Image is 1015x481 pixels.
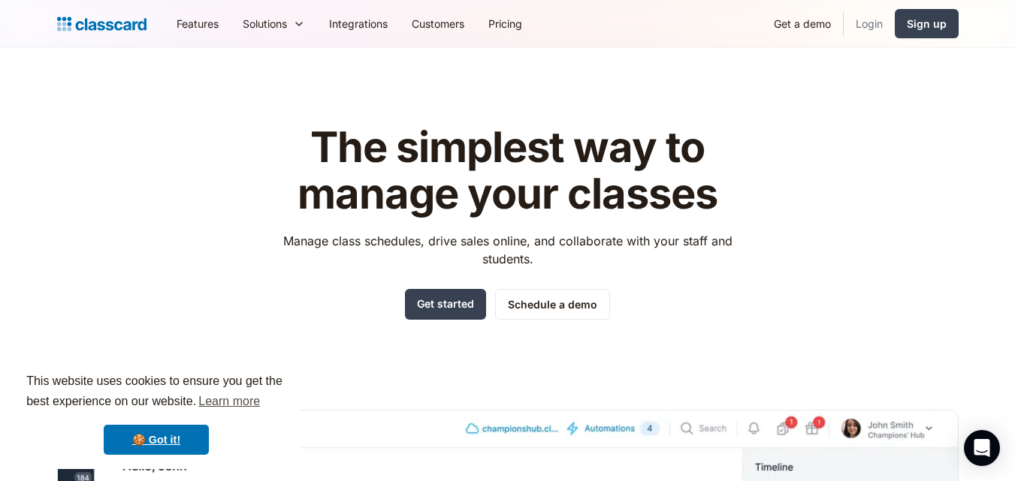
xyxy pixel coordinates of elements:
a: Customers [400,7,476,41]
a: dismiss cookie message [104,425,209,455]
a: Features [165,7,231,41]
a: Get a demo [762,7,843,41]
span: This website uses cookies to ensure you get the best experience on our website. [26,372,286,413]
a: Pricing [476,7,534,41]
a: Schedule a demo [495,289,610,320]
a: Login [844,7,895,41]
div: cookieconsent [12,358,301,469]
div: Open Intercom Messenger [964,430,1000,466]
a: Logo [57,14,147,35]
a: learn more about cookies [196,390,262,413]
div: Solutions [243,16,287,32]
div: Sign up [907,16,947,32]
a: Sign up [895,9,959,38]
h1: The simplest way to manage your classes [269,125,746,217]
p: Manage class schedules, drive sales online, and collaborate with your staff and students. [269,232,746,268]
div: Solutions [231,7,317,41]
a: Integrations [317,7,400,41]
a: Get started [405,289,486,320]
